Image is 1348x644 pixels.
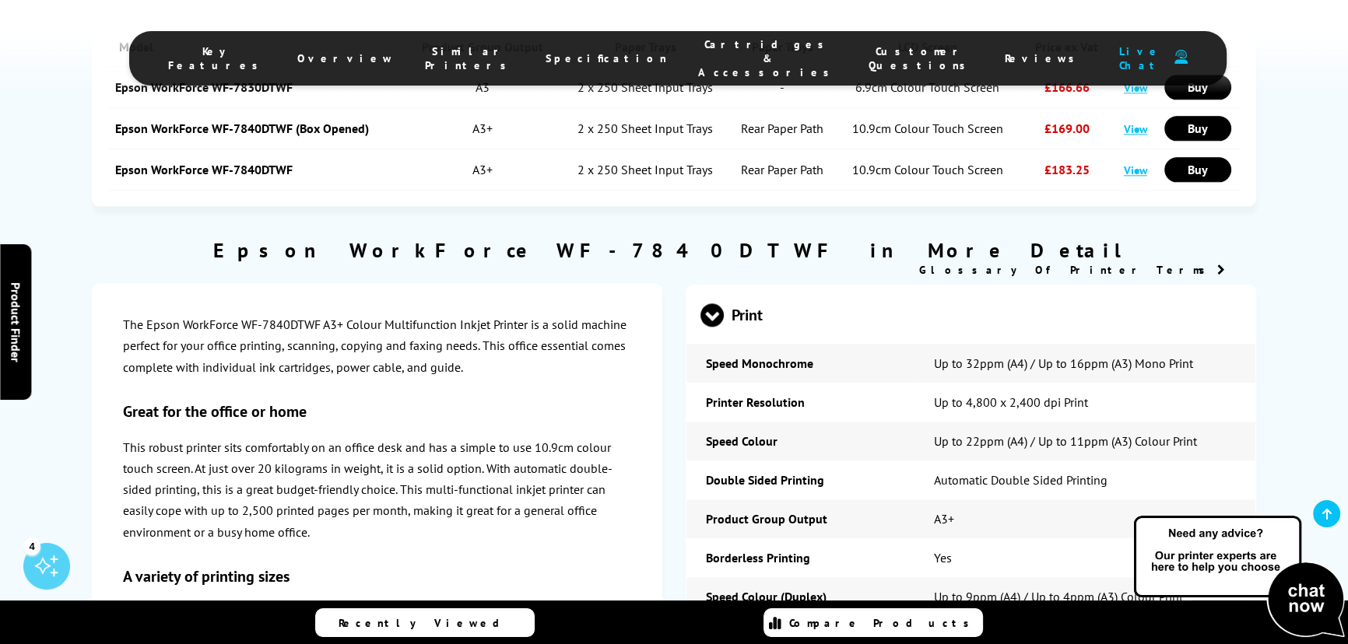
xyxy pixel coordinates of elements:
img: user-headset-duotone.svg [1174,50,1188,65]
td: A3+ [914,499,1255,538]
span: Specification [546,51,667,65]
span: Customer Questions [869,44,974,72]
span: Key Features [168,44,266,72]
a: Buy [1164,157,1231,182]
td: Up to 9ppm (A4) / Up to 4ppm (A3) Colour Print [914,577,1255,616]
td: Rear Paper Path [728,108,836,149]
td: Speed Colour [686,422,914,460]
a: Epson WorkForce WF-7840DTWF (Box Opened) [115,121,369,136]
div: 4 [23,537,40,555]
td: 2 x 250 Sheet Input Trays [563,149,728,191]
td: A3+ [403,149,562,191]
a: View [1124,163,1147,177]
td: Speed Colour (Duplex) [686,577,914,616]
td: 10.9cm Colour Touch Screen [836,149,1019,191]
a: Epson WorkForce WF-7840DTWF [115,162,293,177]
p: This robust printer sits comfortably on an office desk and has a simple to use 10.9cm colour touc... [123,437,631,543]
span: Overview [297,51,394,65]
span: Print [700,285,1241,344]
td: £169.00 [1019,108,1114,149]
a: View [1124,121,1147,136]
h3: Great for the office or home [123,401,631,422]
span: Cartridges & Accessories [698,37,837,79]
td: Up to 22ppm (A4) / Up to 11ppm (A3) Colour Print [914,422,1255,460]
td: Printer Resolution [686,383,914,422]
h3: A variety of printing sizes [123,566,631,586]
td: Up to 32ppm (A4) / Up to 16ppm (A3) Mono Print [914,344,1255,383]
span: Product Finder [8,282,23,362]
h2: Epson WorkForce WF-7840DTWF in More Detail [92,237,1256,263]
a: Recently Viewed [315,608,535,637]
td: Double Sided Printing [686,460,914,499]
td: Up to 4,800 x 2,400 dpi Print [914,383,1255,422]
span: Live Chat [1114,44,1167,72]
td: Product Group Output [686,499,914,538]
span: Compare Products [789,616,978,630]
td: 10.9cm Colour Touch Screen [836,108,1019,149]
td: Rear Paper Path [728,149,836,191]
td: £183.25 [1019,149,1114,191]
td: Yes [914,538,1255,577]
a: Glossary Of Printer Terms [919,263,1225,277]
td: Borderless Printing [686,538,914,577]
img: Open Live Chat window [1130,513,1348,641]
td: Automatic Double Sided Printing [914,460,1255,499]
span: Similar Printers [425,44,514,72]
span: Recently Viewed [339,616,515,630]
td: Speed Monochrome [686,344,914,383]
p: The Epson WorkForce WF-7840DTWF A3+ Colour Multifunction Inkjet Printer is a solid machine perfec... [123,314,631,378]
span: Reviews [1005,51,1083,65]
td: A3+ [403,108,562,149]
td: 2 x 250 Sheet Input Trays [563,108,728,149]
a: Buy [1164,116,1231,141]
a: Compare Products [764,608,983,637]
